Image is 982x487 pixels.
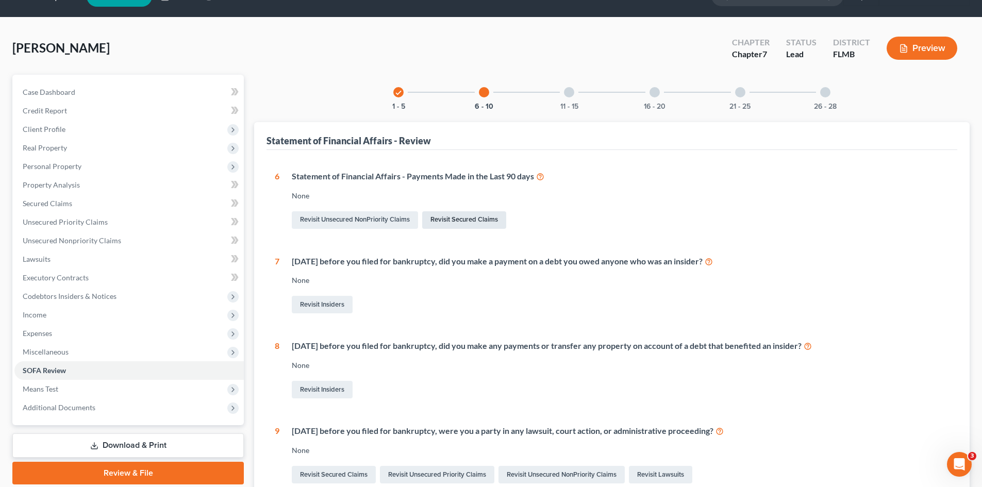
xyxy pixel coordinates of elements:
i: check [395,89,402,96]
div: District [833,37,870,48]
div: Lead [786,48,817,60]
div: Status [786,37,817,48]
button: Emoji picker [32,338,41,346]
h1: [PERSON_NAME] [50,5,117,13]
div: 🚨 Notice: MFA Filing Issue 🚨We’ve noticed some users are not receiving the MFA pop-up when filing... [8,81,169,271]
span: 3 [968,452,976,460]
div: [DATE] before you filed for bankruptcy, did you make any payments or transfer any property on acc... [292,340,949,352]
span: Lawsuits [23,255,51,263]
button: 26 - 28 [814,103,837,110]
div: None [292,275,949,286]
div: Chapter [732,37,770,48]
div: 9 [275,425,279,485]
button: 6 - 10 [475,103,493,110]
div: We’ve noticed some users are not receiving the MFA pop-up when filing [DATE]. [16,103,161,133]
a: Revisit Insiders [292,381,353,398]
button: 16 - 20 [644,103,665,110]
button: 1 - 5 [392,103,405,110]
span: Expenses [23,329,52,338]
a: Revisit Unsecured Priority Claims [380,466,494,483]
a: Download & Print [12,433,244,458]
span: Credit Report [23,106,67,115]
a: Secured Claims [14,194,244,213]
a: Property Analysis [14,176,244,194]
a: Revisit Secured Claims [422,211,506,229]
div: [DATE] before you filed for bankruptcy, did you make a payment on a debt you owed anyone who was ... [292,256,949,267]
div: If you experience this issue, please wait at least between filing attempts to allow MFA to reset ... [16,138,161,178]
div: Our team is actively investigating this issue and will provide updates as soon as more informatio... [16,229,161,259]
div: [DATE] before you filed for bankruptcy, were you a party in any lawsuit, court action, or adminis... [292,425,949,437]
a: Revisit Secured Claims [292,466,376,483]
button: 21 - 25 [729,103,751,110]
div: Statement of Financial Affairs - Payments Made in the Last 90 days [292,171,949,182]
span: Case Dashboard [23,88,75,96]
button: Start recording [65,338,74,346]
span: 7 [762,49,767,59]
span: Property Analysis [23,180,80,189]
div: Statement of Financial Affairs - Review [267,135,431,147]
div: None [292,191,949,201]
span: Income [23,310,46,319]
a: Revisit Lawsuits [629,466,692,483]
a: Executory Contracts [14,268,244,287]
a: Revisit Insiders [292,296,353,313]
b: 🚨 Notice: MFA Filing Issue 🚨 [16,88,137,96]
a: Review & File [12,462,244,484]
div: Emma says… [8,81,198,293]
button: Gif picker [49,338,57,346]
span: Unsecured Nonpriority Claims [23,236,121,245]
a: Lawsuits [14,250,244,268]
textarea: Message… [9,316,197,333]
a: Unsecured Priority Claims [14,213,244,231]
b: 10 full minutes [61,148,122,157]
iframe: Intercom live chat [947,452,972,477]
a: Revisit Unsecured NonPriority Claims [498,466,625,483]
a: Case Dashboard [14,83,244,102]
div: [PERSON_NAME] • 14h ago [16,273,102,279]
span: Client Profile [23,125,65,133]
button: Send a message… [177,333,193,350]
div: FLMB [833,48,870,60]
a: Revisit Unsecured NonPriority Claims [292,211,418,229]
p: Active in the last 15m [50,13,124,23]
span: Secured Claims [23,199,72,208]
button: Home [161,4,181,24]
span: [PERSON_NAME] [12,40,110,55]
span: Executory Contracts [23,273,89,282]
span: Means Test [23,384,58,393]
img: Profile image for Emma [29,6,46,22]
button: go back [7,4,26,24]
div: None [292,360,949,371]
button: Upload attachment [16,338,24,346]
a: Credit Report [14,102,244,120]
span: Additional Documents [23,403,95,412]
a: Unsecured Nonpriority Claims [14,231,244,250]
span: SOFA Review [23,366,66,375]
span: Unsecured Priority Claims [23,217,108,226]
span: Miscellaneous [23,347,69,356]
button: 11 - 15 [560,103,578,110]
div: Close [181,4,199,23]
div: None [292,445,949,456]
span: Personal Property [23,162,81,171]
span: Real Property [23,143,67,152]
div: Chapter [732,48,770,60]
div: 6 [275,171,279,231]
span: Codebtors Insiders & Notices [23,292,116,300]
a: SOFA Review [14,361,244,380]
button: Preview [887,37,957,60]
div: 8 [275,340,279,400]
div: 7 [275,256,279,316]
div: If you’ve had multiple failed attempts after waiting 10 minutes and need to file by the end of th... [16,183,161,224]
